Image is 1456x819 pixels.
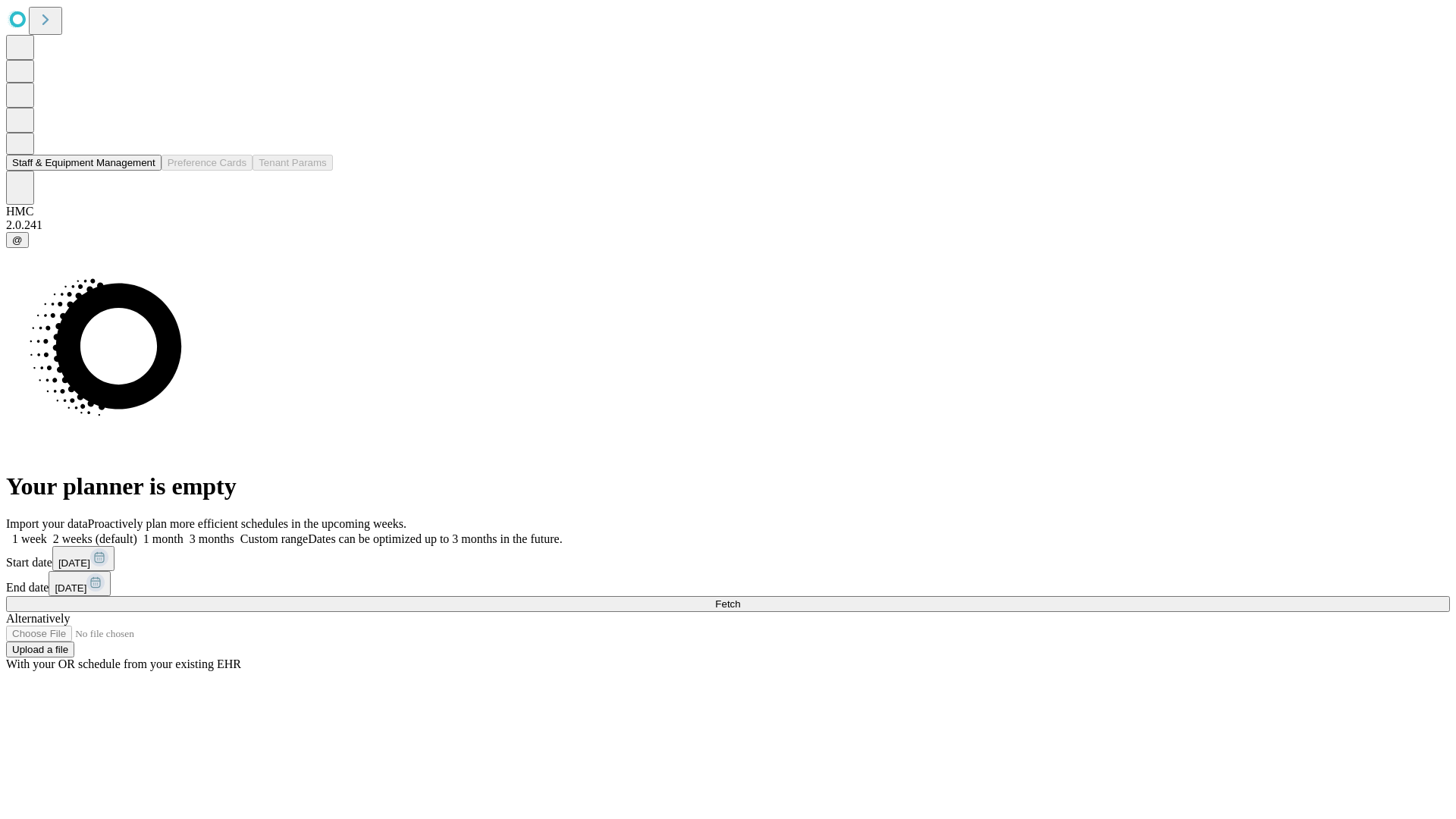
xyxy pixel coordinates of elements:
button: Upload a file [6,642,74,657]
h1: Your planner is empty [6,472,1450,500]
div: HMC [6,205,1450,218]
span: [DATE] [55,582,86,594]
span: [DATE] [58,557,90,569]
span: Dates can be optimized up to 3 months in the future. [308,532,562,545]
button: [DATE] [49,571,111,596]
span: Import your data [6,517,88,530]
span: 1 month [143,532,184,545]
div: End date [6,571,1450,596]
button: [DATE] [52,546,115,571]
button: Preference Cards [162,155,253,171]
span: 1 week [12,532,47,545]
span: Custom range [240,532,308,545]
span: Proactively plan more efficient schedules in the upcoming weeks. [88,517,406,530]
button: @ [6,232,29,248]
span: Fetch [715,598,740,610]
button: Fetch [6,596,1450,612]
span: With your OR schedule from your existing EHR [6,657,241,670]
button: Staff & Equipment Management [6,155,162,171]
button: Tenant Params [253,155,333,171]
span: 2 weeks (default) [53,532,137,545]
div: 2.0.241 [6,218,1450,232]
span: Alternatively [6,612,70,625]
div: Start date [6,546,1450,571]
span: @ [12,234,23,246]
span: 3 months [190,532,234,545]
